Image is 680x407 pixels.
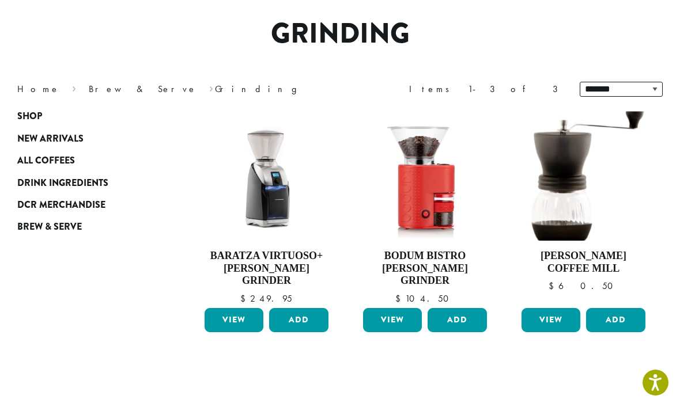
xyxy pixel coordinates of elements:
a: New Arrivals [17,128,153,150]
div: Items 1-3 of 3 [409,82,562,96]
span: New Arrivals [17,132,84,146]
a: View [205,308,263,332]
bdi: 104.50 [395,292,454,305]
bdi: 249.95 [240,292,292,305]
span: › [209,78,213,96]
span: › [72,78,76,96]
a: DCR Merchandise [17,194,153,216]
a: View [363,308,422,332]
a: View [522,308,580,332]
a: Home [17,83,60,95]
a: Brew & Serve [17,216,153,238]
h1: Grinding [9,17,671,51]
span: Brew & Serve [17,220,82,234]
img: B_10903-04.jpg [370,111,480,241]
h4: Bodum Bistro [PERSON_NAME] Grinder [360,250,490,287]
span: DCR Merchandise [17,198,105,212]
nav: Breadcrumb [17,82,323,96]
img: 587-Virtuoso-Black-02-Quarter-Left-On-White-scaled.jpg [202,111,331,241]
h4: Baratza Virtuoso+ [PERSON_NAME] Grinder [202,250,331,287]
a: Baratza Virtuoso+ [PERSON_NAME] Grinder $249.95 [202,111,331,303]
a: Brew & Serve [89,83,197,95]
button: Add [269,308,328,332]
span: $ [549,280,558,292]
span: $ [395,292,405,305]
bdi: 60.50 [549,280,618,292]
span: $ [240,292,250,305]
h4: [PERSON_NAME] Coffee Mill [519,250,648,275]
a: [PERSON_NAME] Coffee Mill $60.50 [519,111,648,303]
img: Hario-Coffee-Mill-1-300x300.jpg [519,111,648,241]
button: Add [586,308,645,332]
span: All Coffees [17,154,75,168]
a: Bodum Bistro [PERSON_NAME] Grinder $104.50 [360,111,490,303]
span: Shop [17,109,42,124]
span: Drink Ingredients [17,176,108,191]
a: Drink Ingredients [17,172,153,193]
button: Add [428,308,486,332]
a: All Coffees [17,150,153,172]
a: Shop [17,105,153,127]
